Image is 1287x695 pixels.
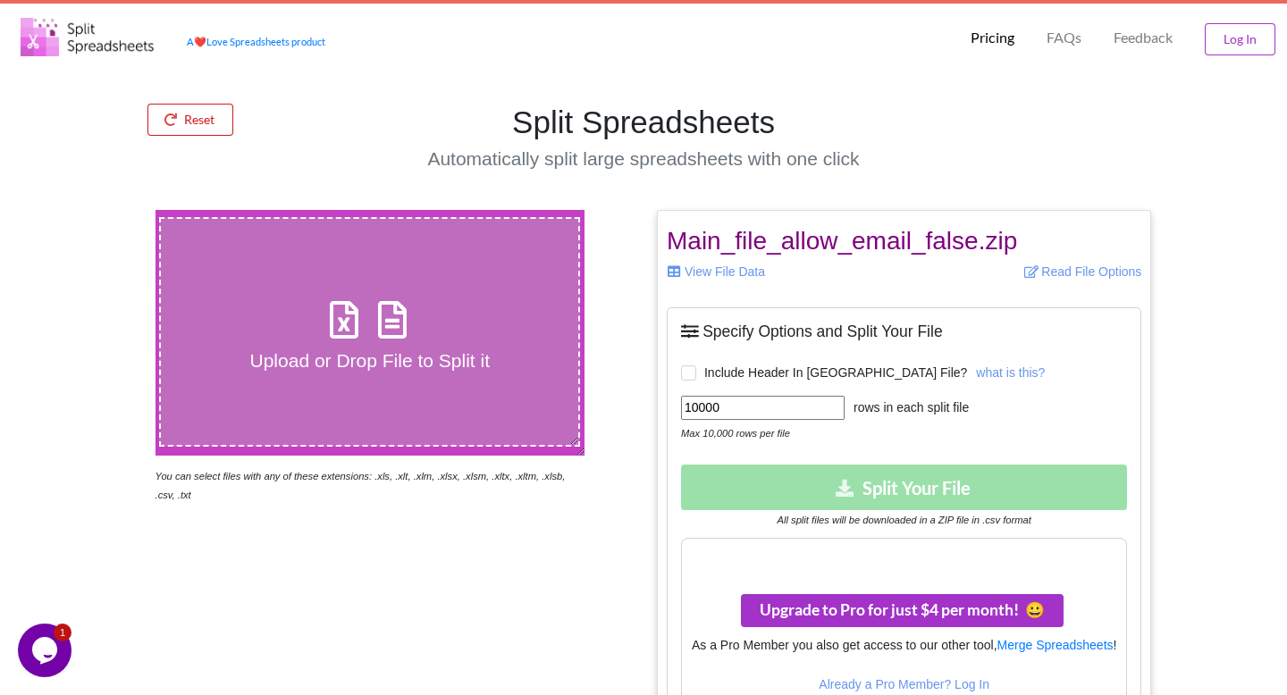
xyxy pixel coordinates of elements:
[187,36,325,47] a: AheartLove Spreadsheets product
[1205,23,1275,55] button: Log In
[147,104,233,136] button: Reset
[667,226,1141,256] h2: Main_file_allow_email_false.zip
[1114,30,1173,45] span: Feedback
[667,263,891,281] p: View File Data
[156,471,566,500] i: You can select files with any of these extensions: .xls, .xlt, .xlm, .xlsx, .xlsm, .xltx, .xltm, ...
[18,624,75,677] iframe: chat widget
[918,263,1142,281] p: Read File Options
[682,548,1126,567] h3: You have split within the last 1 hour
[741,594,1064,627] button: Upgrade to Pro for just $4 per month!smile
[21,18,155,56] img: Logo.png
[1019,600,1045,619] span: smile
[845,398,969,417] label: rows in each split file
[997,638,1114,652] a: Merge Spreadsheets
[329,147,959,170] h4: Automatically split large spreadsheets with one click
[971,29,1014,47] p: Pricing
[161,349,578,372] h4: Upload or Drop File to Split it
[681,322,1127,341] h5: Specify Options and Split Your File
[682,627,1126,663] p: As a Pro Member you also get access to our other tool, !
[329,104,959,141] h1: Split Spreadsheets
[681,365,967,381] label: Include Header In [GEOGRAPHIC_DATA] File?
[1047,29,1081,47] p: FAQs
[682,675,1126,693] p: Already a Pro Member? Log In
[681,428,790,439] i: Max 10,000 rows per file
[760,600,1045,619] span: Upgrade to Pro for just $4 per month!
[194,36,206,47] span: heart
[976,365,1045,380] span: what is this?
[778,515,1031,525] i: All split files will be downloaded in a ZIP file in .csv format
